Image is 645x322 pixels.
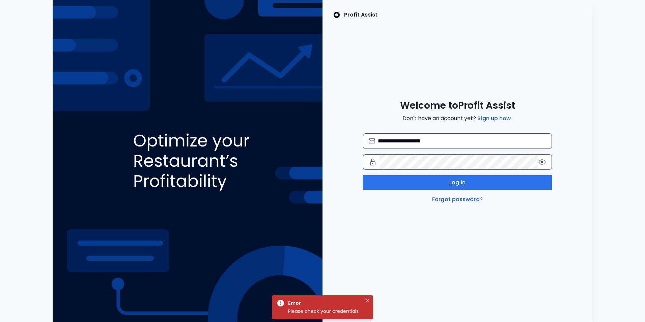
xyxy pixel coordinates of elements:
[363,175,552,190] button: Log in
[288,307,362,315] div: Please check your credentials
[402,114,512,123] span: Don't have an account yet?
[431,195,484,204] a: Forgot password?
[364,296,372,304] button: Close
[400,100,515,112] span: Welcome to Profit Assist
[344,11,377,19] p: Profit Assist
[369,138,375,143] img: email
[288,299,360,307] div: Error
[449,179,466,187] span: Log in
[333,11,340,19] img: SpotOn Logo
[476,114,512,123] a: Sign up now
